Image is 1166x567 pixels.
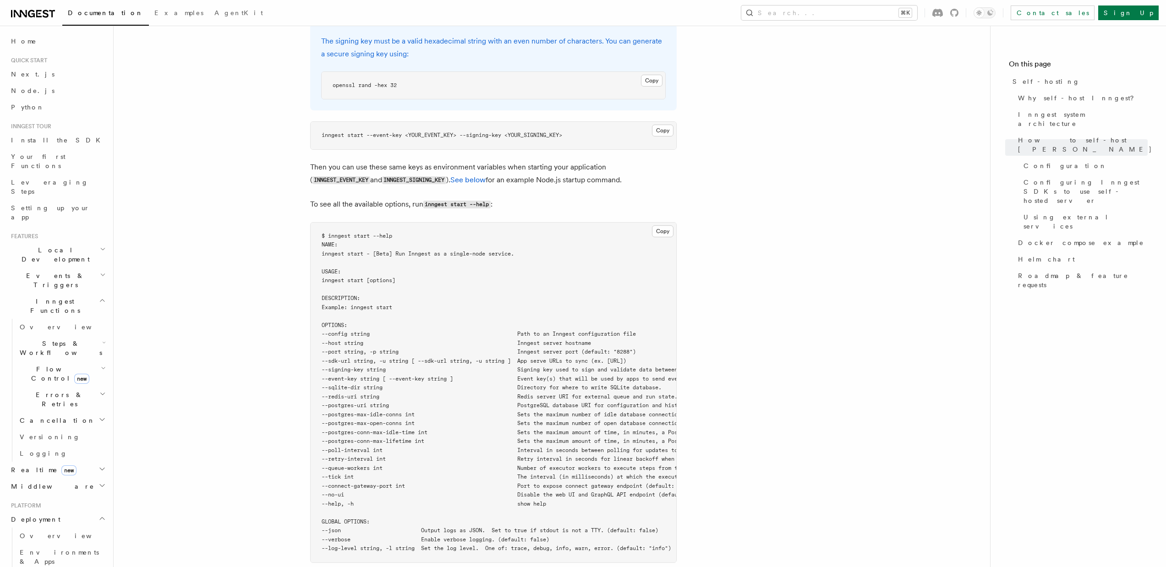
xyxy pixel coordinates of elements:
code: INNGEST_EVENT_KEY [312,176,370,184]
span: --tick int The interval (in milliseconds) at which the executor polls the queue (default: 150) [322,474,783,480]
span: Flow Control [16,365,101,383]
span: Your first Functions [11,153,66,169]
a: Examples [149,3,209,25]
a: Docker compose example [1014,234,1148,251]
button: Copy [652,125,673,136]
a: Self-hosting [1009,73,1148,90]
span: --signing-key string Signing key used to sign and validate data between the server and apps. [322,366,745,373]
span: --postgres-max-open-conns int Sets the maximum number of open database connections allowed in the... [322,420,870,426]
span: AgentKit [214,9,263,16]
a: Logging [16,445,108,462]
span: new [74,374,89,384]
a: Versioning [16,429,108,445]
a: Install the SDK [7,132,108,148]
span: Cancellation [16,416,95,425]
button: Cancellation [16,412,108,429]
a: See below [450,175,486,184]
button: Local Development [7,242,108,267]
span: new [61,465,77,475]
span: $ inngest start --help [322,233,392,239]
a: Inngest system architecture [1014,106,1148,132]
a: Sign Up [1098,5,1159,20]
a: Overview [16,528,108,544]
p: To see all the available options, run : [310,198,677,211]
a: Helm chart [1014,251,1148,267]
span: inngest start --event-key <YOUR_EVENT_KEY> --signing-key <YOUR_SIGNING_KEY> [322,132,562,138]
span: --verbose Enable verbose logging. (default: false) [322,536,549,543]
span: Overview [20,323,114,331]
span: Why self-host Inngest? [1018,93,1140,103]
a: Overview [16,319,108,335]
span: USAGE: [322,268,341,275]
span: --queue-workers int Number of executor workers to execute steps from the queue (default: 100) [322,465,751,471]
span: Configuration [1024,161,1107,170]
span: Inngest system architecture [1018,110,1148,128]
span: --redis-uri string Redis server URI for external queue and run state. Defaults to self-contained,... [322,393,944,400]
a: Python [7,99,108,115]
span: --log-level string, -l string Set the log level. One of: trace, debug, info, warn, error. (defaul... [322,545,671,551]
a: Your first Functions [7,148,108,174]
kbd: ⌘K [899,8,912,17]
span: --event-key string [ --event-key string ] Event key(s) that will be used by apps to send events t... [322,376,735,382]
span: How to self-host [PERSON_NAME] [1018,136,1152,154]
span: --poll-interval int Interval in seconds between polling for updates to apps (default: 0) [322,447,735,453]
span: Setting up your app [11,204,90,221]
button: Copy [641,75,662,87]
button: Toggle dark mode [974,7,996,18]
span: --connect-gateway-port int Port to expose connect gateway endpoint (default: 8289) [322,483,694,489]
span: --no-ui Disable the web UI and GraphQL API endpoint (default: false) [322,491,710,498]
a: Documentation [62,3,149,26]
button: Realtimenew [7,462,108,478]
span: Configuring Inngest SDKs to use self-hosted server [1024,178,1148,205]
button: Copy [652,225,673,237]
span: Platform [7,502,41,509]
span: Home [11,37,37,46]
span: --json Output logs as JSON. Set to true if stdout is not a TTY. (default: false) [322,527,658,534]
span: Versioning [20,433,80,441]
span: --postgres-uri string PostgreSQL database URI for configuration and history persistence. Defaults... [322,402,822,409]
span: Self-hosting [1013,77,1080,86]
a: Setting up your app [7,200,108,225]
span: --retry-interval int Retry interval in seconds for linear backoff when retrying functions - must ... [322,456,844,462]
span: Docker compose example [1018,238,1144,247]
div: Inngest Functions [7,319,108,462]
span: Steps & Workflows [16,339,102,357]
code: inngest start --help [423,201,491,208]
span: Overview [20,532,114,540]
span: Node.js [11,87,55,94]
a: Configuring Inngest SDKs to use self-hosted server [1020,174,1148,209]
a: Next.js [7,66,108,82]
h4: On this page [1009,59,1148,73]
span: inngest start [options] [322,277,395,283]
a: Contact sales [1011,5,1095,20]
button: Errors & Retries [16,387,108,412]
p: Then you can use these same keys as environment variables when starting your application ( and ).... [310,161,677,187]
span: DESCRIPTION: [322,295,360,301]
span: --config string Path to an Inngest configuration file [322,331,636,337]
span: --postgres-conn-max-idle-time int Sets the maximum amount of time, in minutes, a PostgreSQL conne... [322,429,819,436]
span: Leveraging Steps [11,179,88,195]
span: Realtime [7,465,77,474]
span: --port string, -p string Inngest server port (default: "8288") [322,349,636,355]
span: Deployment [7,515,60,524]
span: Local Development [7,245,100,264]
span: Example: inngest start [322,304,392,311]
button: Inngest Functions [7,293,108,319]
span: Environments & Apps [20,549,99,565]
span: Quick start [7,57,47,64]
span: Middleware [7,482,94,491]
button: Flow Controlnew [16,361,108,387]
span: Logging [20,450,67,457]
span: Events & Triggers [7,271,100,289]
span: --sqlite-dir string Directory for where to write SQLite database. [322,384,662,391]
button: Steps & Workflows [16,335,108,361]
span: Features [7,233,38,240]
a: Leveraging Steps [7,174,108,200]
a: Home [7,33,108,49]
span: Examples [154,9,203,16]
a: Why self-host Inngest? [1014,90,1148,106]
span: --postgres-max-idle-conns int Sets the maximum number of idle database connections in the Postgre... [322,411,841,418]
button: Events & Triggers [7,267,108,293]
span: NAME: [322,241,338,248]
span: Python [11,104,44,111]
